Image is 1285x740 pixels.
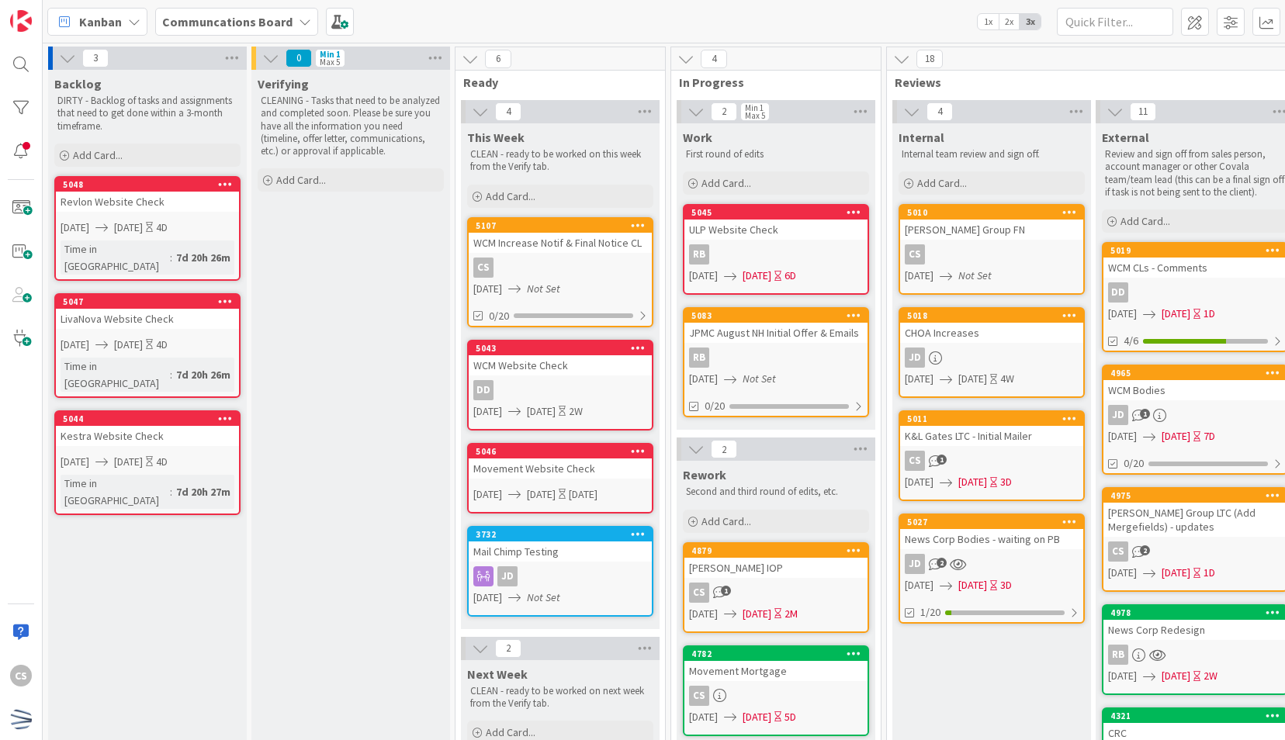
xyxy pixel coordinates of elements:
[469,444,652,479] div: 5046Movement Website Check
[156,220,168,236] div: 4D
[900,309,1083,323] div: 5018
[1108,541,1128,562] div: CS
[1162,306,1190,322] span: [DATE]
[1162,668,1190,684] span: [DATE]
[907,310,1083,321] div: 5018
[114,337,143,353] span: [DATE]
[684,309,868,343] div: 5083JPMC August NH Initial Offer & Emails
[54,176,241,281] a: 5048Revlon Website Check[DATE][DATE]4DTime in [GEOGRAPHIC_DATA]:7d 20h 26m
[1108,405,1128,425] div: JD
[61,454,89,470] span: [DATE]
[917,176,967,190] span: Add Card...
[10,665,32,686] div: CS
[958,268,992,282] i: Not Set
[486,189,535,203] span: Add Card...
[156,337,168,353] div: 4D
[743,268,771,284] span: [DATE]
[1204,565,1215,581] div: 1D
[473,590,502,606] span: [DATE]
[469,341,652,355] div: 5043
[684,544,868,578] div: 4879[PERSON_NAME] IOP
[900,412,1083,426] div: 5011
[469,355,652,375] div: WCM Website Check
[683,130,712,145] span: Work
[469,566,652,586] div: JD
[56,412,239,426] div: 5044
[527,282,560,296] i: Not Set
[170,483,172,500] span: :
[79,12,122,31] span: Kanban
[691,648,868,659] div: 4782
[684,206,868,240] div: 5045ULP Website Check
[1000,371,1014,387] div: 4W
[476,220,652,231] div: 5107
[705,398,725,414] span: 0/20
[743,372,776,386] i: Not Set
[785,268,796,284] div: 6D
[905,348,925,368] div: JD
[486,725,535,739] span: Add Card...
[172,249,234,266] div: 7d 20h 26m
[684,686,868,706] div: CS
[470,148,650,174] p: CLEAN - ready to be worked on this week from the Verify tab.
[162,14,293,29] b: Communcations Board
[82,49,109,67] span: 3
[907,413,1083,424] div: 5011
[467,340,653,431] a: 5043WCM Website CheckDD[DATE][DATE]2W
[261,95,441,157] p: CLEANING - Tasks that need to be analyzed and completed soon. Please be sure you have all the inf...
[711,440,737,458] span: 2
[905,268,933,284] span: [DATE]
[469,541,652,562] div: Mail Chimp Testing
[320,58,340,66] div: Max 5
[689,244,709,265] div: RB
[57,95,237,133] p: DIRTY - Backlog of tasks and assignments that need to get done within a 3-month timeframe.
[905,244,925,265] div: CS
[900,348,1083,368] div: JD
[54,293,241,398] a: 5047LivaNova Website Check[DATE][DATE]4DTime in [GEOGRAPHIC_DATA]:7d 20h 26m
[61,240,170,275] div: Time in [GEOGRAPHIC_DATA]
[900,426,1083,446] div: K&L Gates LTC - Initial Mailer
[900,206,1083,220] div: 5010
[469,219,652,253] div: 5107WCM Increase Notif & Final Notice CL
[900,515,1083,529] div: 5027
[1124,333,1138,349] span: 4/6
[469,458,652,479] div: Movement Website Check
[916,50,943,68] span: 18
[1108,668,1137,684] span: [DATE]
[684,206,868,220] div: 5045
[899,130,944,145] span: Internal
[485,50,511,68] span: 6
[276,173,326,187] span: Add Card...
[900,529,1083,549] div: News Corp Bodies - waiting on PB
[689,371,718,387] span: [DATE]
[170,249,172,266] span: :
[679,74,861,90] span: In Progress
[1000,577,1012,593] div: 3D
[905,371,933,387] span: [DATE]
[958,371,987,387] span: [DATE]
[320,50,341,58] div: Min 1
[1124,455,1144,472] span: 0/20
[495,639,521,658] span: 2
[527,403,556,420] span: [DATE]
[684,544,868,558] div: 4879
[684,647,868,661] div: 4782
[63,179,239,190] div: 5048
[900,451,1083,471] div: CS
[900,554,1083,574] div: JD
[467,443,653,514] a: 5046Movement Website Check[DATE][DATE][DATE]
[701,50,727,68] span: 4
[958,474,987,490] span: [DATE]
[1120,214,1170,228] span: Add Card...
[743,709,771,725] span: [DATE]
[1204,428,1215,444] div: 7D
[905,554,925,574] div: JD
[785,606,798,622] div: 2M
[689,583,709,603] div: CS
[899,514,1085,624] a: 5027News Corp Bodies - waiting on PBJD[DATE][DATE]3D1/20
[56,412,239,446] div: 5044Kestra Website Check
[114,220,143,236] span: [DATE]
[63,413,239,424] div: 5044
[684,661,868,681] div: Movement Mortgage
[927,102,953,121] span: 4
